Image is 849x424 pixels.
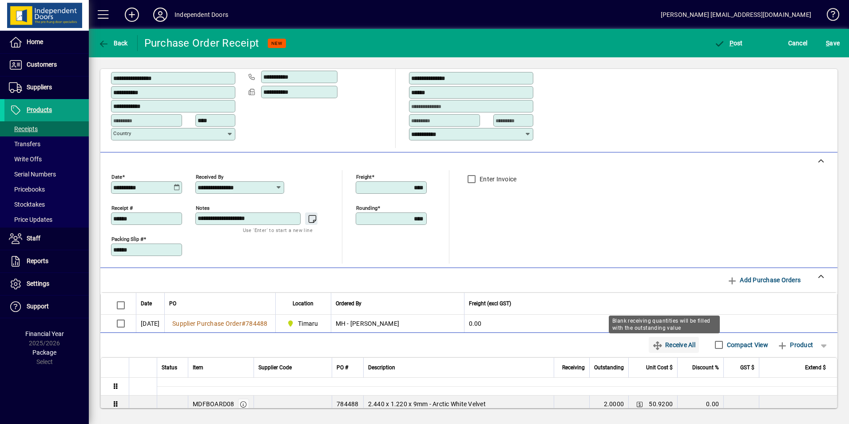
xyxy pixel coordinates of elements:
[298,319,318,328] span: Timaru
[27,303,49,310] span: Support
[285,318,322,329] span: Timaru
[714,40,743,47] span: ost
[356,173,372,180] mat-label: Freight
[271,40,282,46] span: NEW
[4,54,89,76] a: Customers
[633,398,646,410] button: Change Price Levels
[98,40,128,47] span: Back
[777,338,813,352] span: Product
[336,299,460,308] div: Ordered By
[332,396,363,413] td: 784488
[193,400,234,408] div: MDFBOARD08
[27,257,48,264] span: Reports
[172,320,242,327] span: Supplier Purchase Order
[242,320,246,327] span: #
[196,173,223,180] mat-label: Received by
[169,299,176,308] span: PO
[9,216,52,223] span: Price Updates
[4,228,89,250] a: Staff
[356,204,377,211] mat-label: Rounding
[4,121,89,136] a: Receipts
[4,296,89,318] a: Support
[788,36,808,50] span: Cancel
[677,396,723,413] td: 0.00
[175,8,228,22] div: Independent Doors
[27,84,52,91] span: Suppliers
[337,363,348,372] span: PO #
[96,35,130,51] button: Back
[141,299,160,308] div: Date
[9,171,56,178] span: Serial Numbers
[111,204,133,211] mat-label: Receipt #
[820,2,838,31] a: Knowledge Base
[368,363,395,372] span: Description
[786,35,810,51] button: Cancel
[113,130,131,136] mat-label: Country
[824,35,842,51] button: Save
[169,319,271,328] a: Supplier Purchase Order#784488
[27,106,52,113] span: Products
[652,338,695,352] span: Receive All
[196,204,210,211] mat-label: Notes
[649,337,699,353] button: Receive All
[9,201,45,208] span: Stocktakes
[89,35,138,51] app-page-header-button: Back
[4,212,89,227] a: Price Updates
[730,40,734,47] span: P
[111,236,143,242] mat-label: Packing Slip #
[464,315,837,332] td: 0.00
[4,197,89,212] a: Stocktakes
[111,173,122,180] mat-label: Date
[4,182,89,197] a: Pricebooks
[144,36,259,50] div: Purchase Order Receipt
[646,363,673,372] span: Unit Cost $
[25,330,64,337] span: Financial Year
[469,299,511,308] span: Freight (excl GST)
[4,167,89,182] a: Serial Numbers
[32,349,56,356] span: Package
[169,299,271,308] div: PO
[27,235,40,242] span: Staff
[193,363,203,372] span: Item
[9,125,38,132] span: Receipts
[826,40,829,47] span: S
[609,316,720,333] div: Blank receiving quantities will be filled with the outstanding value
[141,299,152,308] span: Date
[331,315,464,332] td: MH - [PERSON_NAME]
[9,186,45,193] span: Pricebooks
[805,363,826,372] span: Extend $
[162,363,177,372] span: Status
[4,31,89,53] a: Home
[258,363,292,372] span: Supplier Code
[773,337,817,353] button: Product
[27,61,57,68] span: Customers
[293,299,313,308] span: Location
[27,280,49,287] span: Settings
[243,225,313,235] mat-hint: Use 'Enter' to start a new line
[727,273,801,287] span: Add Purchase Orders
[118,7,146,23] button: Add
[826,36,840,50] span: ave
[712,35,745,51] button: Post
[27,38,43,45] span: Home
[146,7,175,23] button: Profile
[594,363,624,372] span: Outstanding
[363,396,554,413] td: 2.440 x 1.220 x 9mm - Arctic White Velvet
[4,76,89,99] a: Suppliers
[661,8,811,22] div: [PERSON_NAME] [EMAIL_ADDRESS][DOMAIN_NAME]
[4,152,89,167] a: Write Offs
[4,273,89,295] a: Settings
[562,363,585,372] span: Receiving
[478,175,516,184] label: Enter Invoice
[246,320,268,327] span: 784488
[692,363,719,372] span: Discount %
[136,315,164,332] td: [DATE]
[469,299,826,308] div: Freight (excl GST)
[9,140,40,148] span: Transfers
[336,299,361,308] span: Ordered By
[9,156,42,163] span: Write Offs
[723,272,804,288] button: Add Purchase Orders
[725,340,768,349] label: Compact View
[4,136,89,152] a: Transfers
[589,396,628,413] td: 2.0000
